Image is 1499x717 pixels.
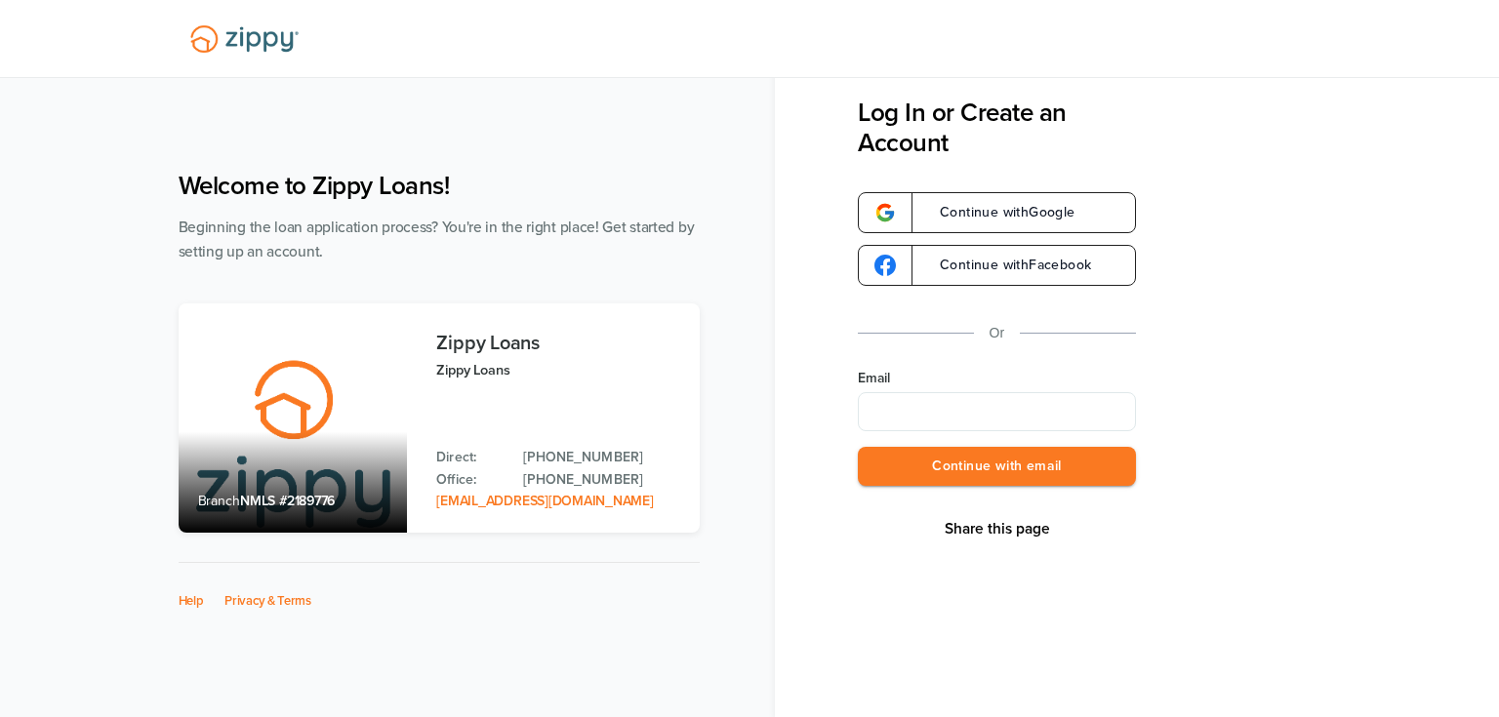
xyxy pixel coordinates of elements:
[874,255,896,276] img: google-logo
[198,493,241,509] span: Branch
[990,321,1005,345] p: Or
[523,469,679,491] a: Office Phone: 512-975-2947
[436,359,679,381] p: Zippy Loans
[858,192,1136,233] a: google-logoContinue withGoogle
[179,171,700,201] h1: Welcome to Zippy Loans!
[858,245,1136,286] a: google-logoContinue withFacebook
[179,17,310,61] img: Lender Logo
[920,206,1075,219] span: Continue with Google
[858,447,1136,487] button: Continue with email
[240,493,335,509] span: NMLS #2189776
[858,98,1136,158] h3: Log In or Create an Account
[436,447,504,468] p: Direct:
[874,202,896,223] img: google-logo
[436,469,504,491] p: Office:
[436,333,679,354] h3: Zippy Loans
[179,593,204,609] a: Help
[436,493,653,509] a: Email Address: zippyguide@zippymh.com
[920,259,1091,272] span: Continue with Facebook
[858,392,1136,431] input: Email Address
[523,447,679,468] a: Direct Phone: 512-975-2947
[858,369,1136,388] label: Email
[179,219,695,260] span: Beginning the loan application process? You're in the right place! Get started by setting up an a...
[939,519,1056,538] button: Share This Page
[224,593,311,609] a: Privacy & Terms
